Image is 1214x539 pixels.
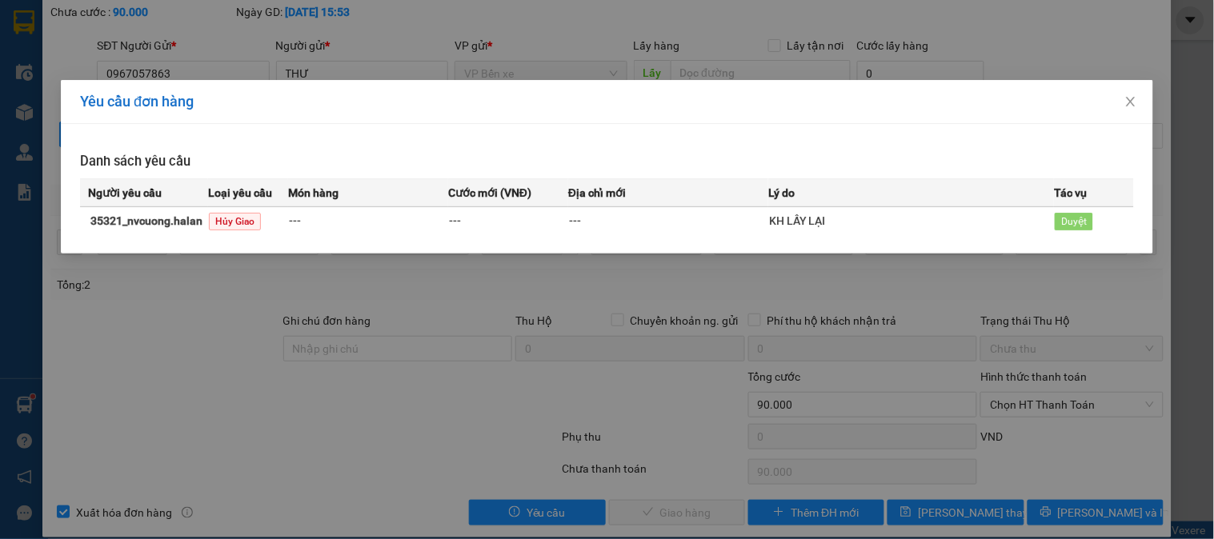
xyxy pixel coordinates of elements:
span: Cước mới (VNĐ) [448,184,531,202]
span: Hủy Giao [209,213,261,230]
button: Close [1108,80,1153,125]
span: close [1124,95,1137,108]
span: Tác vụ [1054,184,1087,202]
h3: Danh sách yêu cầu [80,151,1134,172]
span: --- [289,214,301,227]
div: Yêu cầu đơn hàng [80,93,1134,110]
span: Duyệt [1055,213,1093,230]
span: Loại yêu cầu [208,184,272,202]
span: --- [569,214,581,227]
strong: 35321_nvcuong.halan [90,214,202,227]
span: Người yêu cầu [88,184,162,202]
span: Địa chỉ mới [568,184,626,202]
span: KH LẤY LẠI [769,214,826,227]
span: Món hàng [288,184,339,202]
span: Lý do [768,184,795,202]
span: --- [449,214,461,227]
